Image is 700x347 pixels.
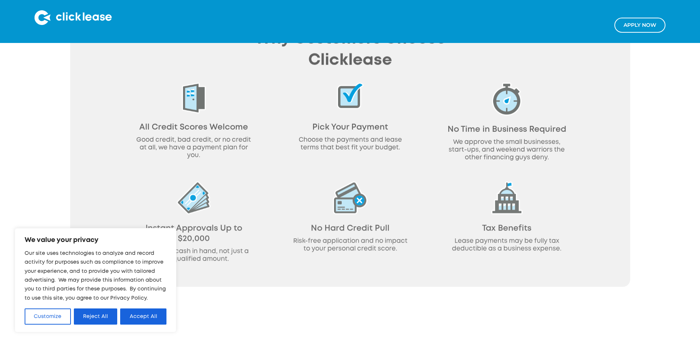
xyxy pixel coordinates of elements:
img: Clicklease logo [35,10,112,25]
img: No time in business required [492,83,521,116]
div: Pick Your Payment [291,122,410,133]
p: We approve the small businesses, start-ups, and weekend warriors the other financing guys deny. [447,138,566,162]
div: All Credit Scores Welcome [134,122,253,133]
img: Tax benefits icon [491,181,522,214]
button: Reject All [74,308,118,325]
div: We value your privacy [15,228,176,332]
p: We value your privacy [25,236,166,245]
p: Good credit, bad credit, or no credit at all, we have a payment plan for you. [134,136,253,159]
p: Lease payments may be fully tax deductible as a business expense. [447,237,566,253]
img: Instant approvals icon [177,181,211,214]
div: Instant Approvals Up to $20,000 [134,223,253,244]
button: Customize [25,308,71,325]
div: Tax Benefits [447,223,566,234]
p: As good as cash in hand, not just a pre-qualified amount. [134,247,253,263]
div: No Hard Credit Pull [291,223,410,234]
button: Accept All [120,308,166,325]
p: Choose the payments and lease terms that best fit your budget. [291,136,410,152]
a: Apply NOw [614,18,665,33]
img: No hard credit pull icon [333,181,367,214]
img: Pick your payments [337,83,363,109]
h2: Why Customers Choose Clicklease [214,29,487,71]
p: Risk-free application and no impact to your personal credit score. [291,237,410,253]
span: Our site uses technologies to analyze and record activity for purposes such as compliance to impr... [25,251,166,300]
div: No Time in Business Required [447,124,566,135]
img: All credit scores welcome [182,83,205,113]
